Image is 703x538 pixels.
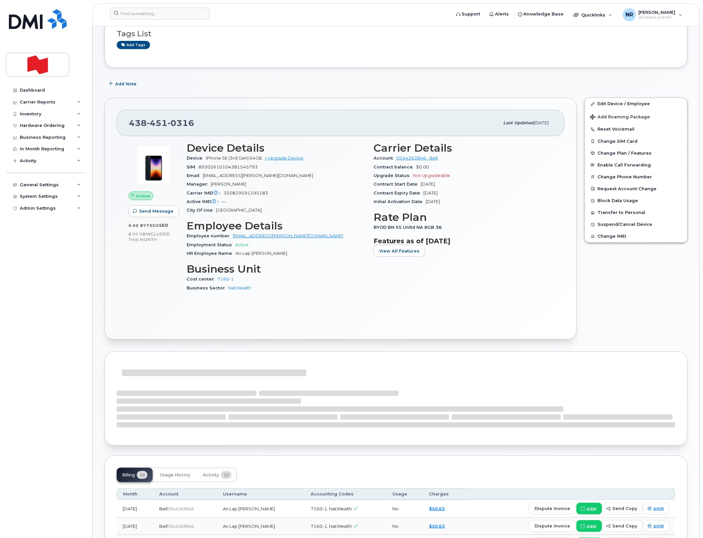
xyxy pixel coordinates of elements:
[513,8,568,21] a: Knowledge Base
[187,251,235,256] span: HR Employee Name
[160,472,190,478] span: Usage History
[168,524,194,529] span: 0544263846
[534,120,548,125] span: [DATE]
[374,164,416,169] span: Contract balance
[535,505,570,512] span: dispute invoice
[618,8,687,21] div: Nancy Robitaille
[495,11,509,17] span: Alerts
[117,30,675,38] h3: Tags List
[626,11,633,19] span: NR
[451,8,485,21] a: Support
[612,505,637,512] span: send copy
[413,173,450,178] span: Not Upgradeable
[203,173,313,178] span: [EMAIL_ADDRESS][PERSON_NAME][DOMAIN_NAME]
[374,245,425,257] button: View All Features
[386,500,423,518] td: No
[426,199,440,204] span: [DATE]
[117,518,153,535] td: [DATE]
[602,520,643,532] button: send copy
[187,191,224,195] span: Carrier IMEI
[187,277,217,282] span: Cost center
[585,195,687,207] button: Block Data Usage
[305,488,386,500] th: Accounting Codes
[129,232,146,236] span: 8.00 GB
[639,15,676,20] span: Wireless Admin
[153,488,217,500] th: Account
[597,222,652,227] span: Suspend/Cancel Device
[187,156,206,161] span: Device
[221,471,231,479] span: 12
[187,173,203,178] span: Email
[485,8,513,21] a: Alerts
[654,506,664,512] span: print
[228,285,251,290] a: NatWealth
[374,173,413,178] span: Upgrade Status
[136,193,150,199] span: Active
[374,199,426,204] span: Initial Activation Date
[587,506,596,512] span: view
[311,523,352,529] span: 7160-1, NatWealth
[585,147,687,159] button: Change Plan / Features
[187,233,233,238] span: Employee number
[187,242,235,247] span: Employment Status
[597,151,652,156] span: Change Plan / Features
[421,182,435,187] span: [DATE]
[199,164,258,169] span: 89302610104381545793
[129,118,194,128] span: 438
[374,142,553,154] h3: Carrier Details
[117,500,153,518] td: [DATE]
[105,78,142,90] button: Add Note
[217,277,234,282] a: 7160-1
[429,506,445,511] a: $50.63
[115,81,137,87] span: Add Note
[129,231,170,242] span: included this month
[168,506,194,511] span: 0544263846
[374,182,421,187] span: Contract Start Date
[585,159,687,171] button: Enable Call Forwarding
[585,98,687,110] a: Edit Device / Employee
[643,503,669,515] a: print
[206,156,262,161] span: iPhone SE (3rd Gen) 64GB
[396,156,438,161] a: 0544263846 - Bell
[535,523,570,529] span: dispute invoice
[597,163,651,167] span: Enable Call Forwarding
[576,520,602,532] a: view
[581,12,605,17] span: Quicklinks
[386,488,423,500] th: Usage
[129,205,179,217] button: Send Message
[217,500,305,518] td: An Lap [PERSON_NAME]
[587,523,596,529] span: view
[187,164,199,169] span: SIM
[216,208,262,213] span: [GEOGRAPHIC_DATA]
[585,230,687,242] button: Change IMEI
[168,118,194,128] span: 0316
[423,488,467,500] th: Charges
[576,503,602,515] a: view
[429,523,445,529] a: $50.63
[374,211,553,223] h3: Rate Plan
[187,285,228,290] span: Business Sector
[416,164,429,169] span: $0.00
[423,191,438,195] span: [DATE]
[117,41,150,49] a: Add tags
[187,220,366,232] h3: Employee Details
[585,183,687,195] button: Request Account Change
[503,120,534,125] span: Last updated
[524,11,564,17] span: Knowledge Base
[462,11,480,17] span: Support
[187,142,366,154] h3: Device Details
[233,233,343,238] a: [EMAIL_ADDRESS][PERSON_NAME][DOMAIN_NAME]
[374,156,396,161] span: Account
[529,503,576,515] button: dispute invoice
[386,518,423,535] td: No
[585,123,687,135] button: Reset Voicemail
[159,506,168,511] span: Bell
[585,135,687,147] button: Change SIM Card
[585,110,687,123] button: Add Roaming Package
[585,219,687,230] button: Suspend/Cancel Device
[654,523,664,529] span: print
[159,523,168,529] span: Bell
[374,191,423,195] span: Contract Expiry Date
[529,520,576,532] button: dispute invoice
[211,182,246,187] span: [PERSON_NAME]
